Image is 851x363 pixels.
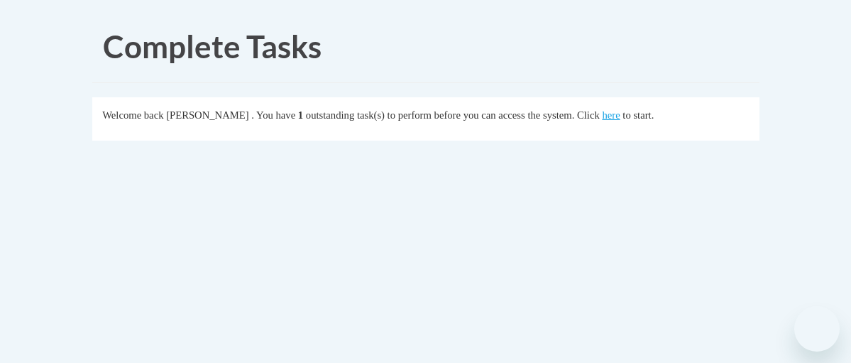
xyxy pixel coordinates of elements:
[794,306,840,352] iframe: Button to launch messaging window
[103,28,322,65] span: Complete Tasks
[306,109,600,121] span: outstanding task(s) to perform before you can access the system. Click
[166,109,248,121] span: [PERSON_NAME]
[602,109,620,121] a: here
[102,109,163,121] span: Welcome back
[298,109,303,121] span: 1
[622,109,654,121] span: to start.
[251,109,295,121] span: . You have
